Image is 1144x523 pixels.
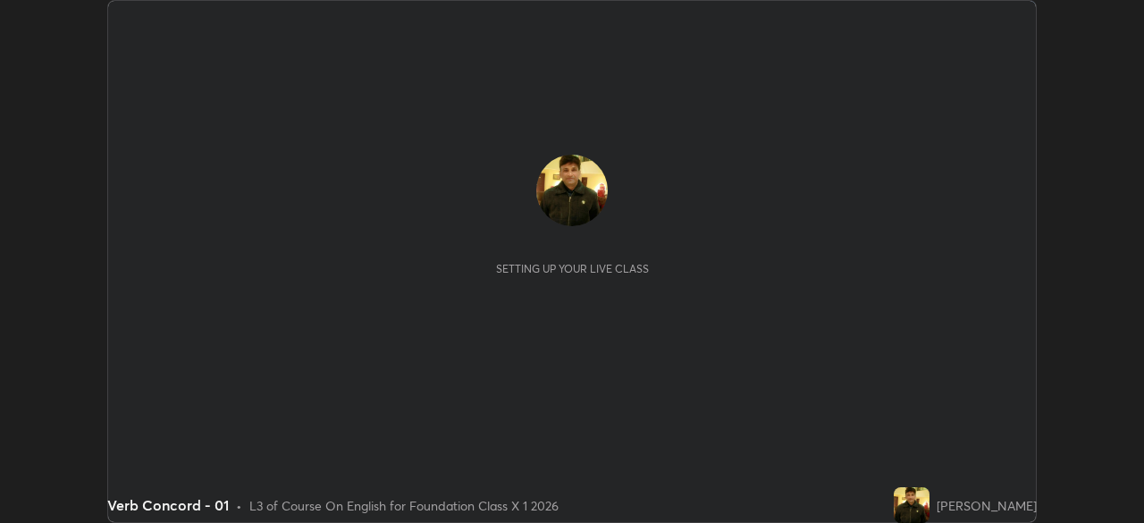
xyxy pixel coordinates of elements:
[536,155,608,226] img: 2ac7c97e948e40f994bf223dccd011e9.jpg
[107,494,229,516] div: Verb Concord - 01
[496,262,649,275] div: Setting up your live class
[236,496,242,515] div: •
[937,496,1037,515] div: [PERSON_NAME]
[249,496,559,515] div: L3 of Course On English for Foundation Class X 1 2026
[894,487,929,523] img: 2ac7c97e948e40f994bf223dccd011e9.jpg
